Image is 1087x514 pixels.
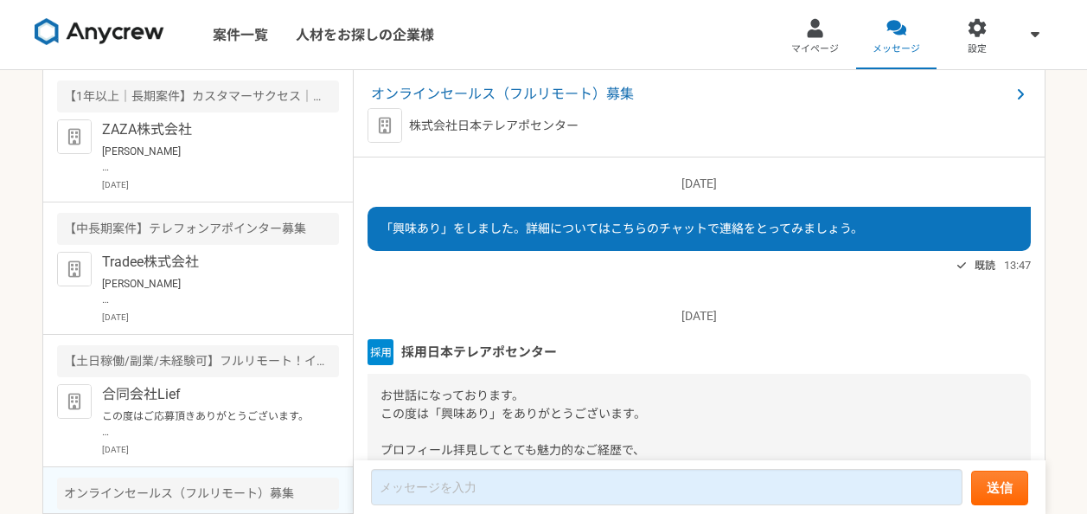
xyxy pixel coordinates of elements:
img: default_org_logo-42cde973f59100197ec2c8e796e4974ac8490bb5b08a0eb061ff975e4574aa76.png [57,252,92,286]
p: [DATE] [368,307,1031,325]
p: [PERSON_NAME] お世話になっております。 ご連絡ありがとうございます。 それでは[DATE]10:00〜でお願いいたします。 当日、お時間になりましたら下記URLよりご入室をお願いい... [102,276,316,307]
span: マイページ [791,42,839,56]
p: [DATE] [102,311,339,324]
p: Tradee株式会社 [102,252,316,273]
span: オンラインセールス（フルリモート）募集 [371,84,1010,105]
img: default_org_logo-42cde973f59100197ec2c8e796e4974ac8490bb5b08a0eb061ff975e4574aa76.png [57,384,92,419]
button: 送信 [971,471,1028,505]
p: [DATE] [368,175,1031,193]
span: 採用日本テレアポセンター [401,343,557,362]
div: 【土日稼働/副業/未経験可】フルリモート！インサイドセールス募集（長期案件） [57,345,339,377]
span: 既読 [975,255,995,276]
span: 13:47 [1004,257,1031,273]
span: お世話になっております。 この度は「興味あり」をありがとうございます。 プロフィール拝見してとても魅力的なご経歴で、 ぜひ一度、弊社面談をお願いできないでしょうか？ [380,389,659,475]
p: 合同会社Lief [102,384,316,405]
div: オンラインセールス（フルリモート）募集 [57,478,339,510]
div: 【1年以上｜長期案件】カスタマーサクセス｜法人営業経験1年〜｜フルリモ◎ [57,80,339,112]
img: 8DqYSo04kwAAAAASUVORK5CYII= [35,18,164,46]
p: この度はご応募頂きありがとうございます。 採用担当の[PERSON_NAME]と申します。 面接に進むにあたり、下記の内容を頂きたいです。 よろしくお願いいたします。 ⑴お名前/読み方 ⑵年齢 ... [102,408,316,440]
span: メッセージ [873,42,920,56]
p: 株式会社日本テレアポセンター [409,117,579,135]
div: 【中長期案件】テレフォンアポインター募集 [57,213,339,245]
p: ZAZA株式会社 [102,119,316,140]
p: [DATE] [102,443,339,456]
span: 設定 [968,42,987,56]
p: [DATE] [102,178,339,191]
img: default_org_logo-42cde973f59100197ec2c8e796e4974ac8490bb5b08a0eb061ff975e4574aa76.png [368,108,402,143]
img: default_org_logo-42cde973f59100197ec2c8e796e4974ac8490bb5b08a0eb061ff975e4574aa76.png [57,119,92,154]
img: unnamed.png [368,339,393,365]
span: 「興味あり」をしました。詳細についてはこちらのチャットで連絡をとってみましょう。 [380,222,863,235]
p: [PERSON_NAME] お世話になっております。 ZAZA株式会社の[PERSON_NAME]でございます。 先日はお時間をいただき、誠にありがとうございました。 慎重に検討させていただいた... [102,144,316,175]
